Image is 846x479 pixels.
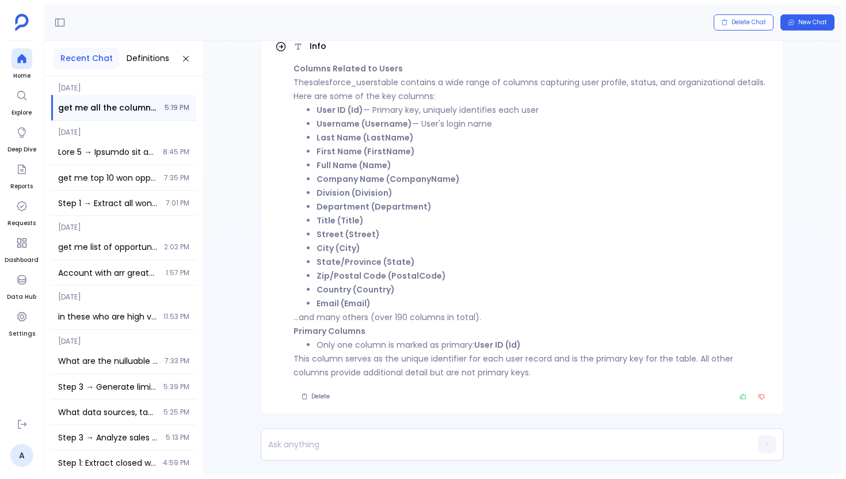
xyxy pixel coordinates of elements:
span: Explore [12,108,32,117]
strong: City (City) [317,242,360,254]
span: 5:13 PM [166,433,189,442]
span: Account with arr greater then 10 K ? [58,267,159,279]
strong: Columns Related to Users [294,63,403,74]
span: What data sources, tables, and columns are available for calculating Deal Velocity? I need to und... [58,406,157,418]
span: 2:02 PM [164,242,189,252]
span: Reports [10,182,33,191]
button: Recent Chat [54,48,120,69]
p: The table contains a wide range of columns capturing user profile, status, and organizational det... [294,75,769,103]
span: get me all the columns related to users ? how many of them are primary ? [58,102,158,113]
p: This column serves as the unique identifier for each user record and is the primary key for the t... [294,352,769,379]
strong: Division (Division) [317,187,392,199]
strong: Email (Email) [317,298,371,309]
a: Home [12,48,32,81]
strong: Zip/Postal Code (PostalCode) [317,270,446,282]
strong: Username (Username) [317,118,412,130]
span: New Chat [798,18,827,26]
strong: Primary Columns [294,325,365,337]
span: What are the nulluable columns in salesforce user table ? [58,355,158,367]
a: Settings [9,306,35,339]
span: Step 1: Extract closed won opportunities from last 6 months with account industry information and... [58,457,156,469]
button: Delete Chat [714,14,773,31]
span: 5:19 PM [165,103,189,112]
li: — Primary key, uniquely identifies each user [317,103,769,117]
strong: First Name (FirstName) [317,146,415,157]
span: [DATE] [51,77,196,93]
span: 5:39 PM [163,382,189,391]
span: 5:25 PM [163,408,189,417]
button: Definitions [120,48,176,69]
strong: User ID (Id) [317,104,363,116]
span: Deep Dive [7,145,36,154]
span: Delete Chat [731,18,766,26]
strong: User ID (Id) [474,339,521,351]
span: Settings [9,329,35,339]
span: Home [12,71,32,81]
li: Only one column is marked as primary: [317,338,769,352]
span: get me top 10 won oppportunities count group by opportunityname [58,172,157,184]
p: ...and many others (over 190 columns in total). [294,310,769,324]
span: [DATE] [51,286,196,302]
span: 7:35 PM [164,173,189,183]
span: 8:45 PM [163,147,189,157]
a: Reports [10,159,33,191]
span: 7:33 PM [165,356,189,366]
span: Dashboard [5,256,39,265]
strong: State/Province (State) [317,256,415,268]
a: Requests [7,196,36,228]
span: [DATE] [51,121,196,137]
button: New Chat [780,14,834,31]
span: 7:01 PM [166,199,189,208]
span: Info [310,40,326,52]
strong: Street (Street) [317,229,380,240]
span: Step 1 → Extract all enterprise customers from Salesforce accounts using Customers key definition... [58,146,156,158]
a: Explore [12,85,32,117]
span: in these who are high value customers and which one should i focus the most to maximize profits? [58,311,157,322]
strong: Title (Title) [317,215,364,226]
strong: Last Name (LastName) [317,132,414,143]
code: salesforce_users [309,77,378,88]
a: Deep Dive [7,122,36,154]
a: Data Hub [7,269,36,302]
span: 1:57 PM [166,268,189,277]
span: Delete [311,393,330,401]
a: A [10,444,33,467]
span: 4:59 PM [163,458,189,467]
strong: Full Name (Name) [317,159,391,171]
strong: Company Name (CompanyName) [317,173,460,185]
strong: Department (Department) [317,201,432,212]
span: Requests [7,219,36,228]
span: [DATE] [51,330,196,346]
img: petavue logo [15,14,29,31]
span: Step 3 → Generate limited leaderboard report with data availability disclaimer Create final leade... [58,381,157,393]
span: [DATE] [51,216,196,232]
span: Step 1 → Extract all won opportunities with ARR greater than 30k using Won opportunities key defi... [58,197,159,209]
button: Delete [294,389,337,405]
span: Step 3 → Analyze sales cycle length distribution across industries from Step 2 Take results from ... [58,432,159,443]
strong: Country (Country) [317,284,395,295]
li: — User's login name [317,117,769,131]
span: get me list of opportunities [58,241,157,253]
span: 11:53 PM [163,312,189,321]
a: Dashboard [5,233,39,265]
span: Data Hub [7,292,36,302]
